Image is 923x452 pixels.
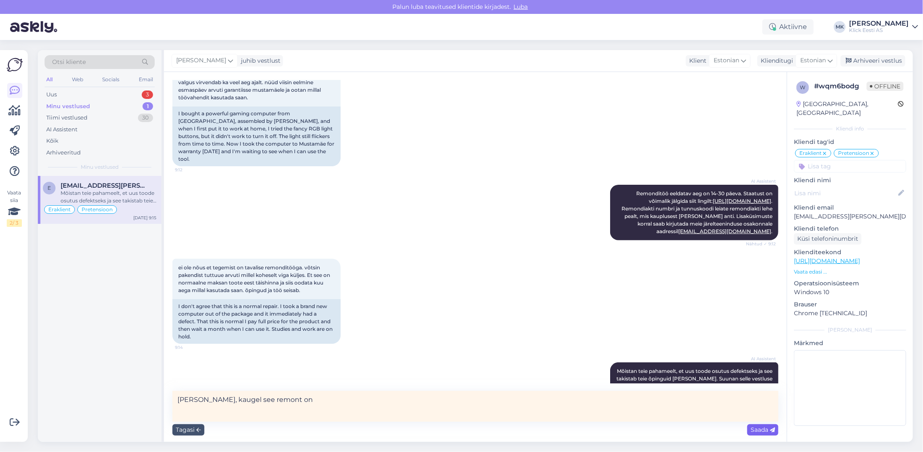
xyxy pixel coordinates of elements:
[794,309,906,318] p: Chrome [TECHNICAL_ID]
[142,90,153,99] div: 3
[849,20,909,27] div: [PERSON_NAME]
[100,74,121,85] div: Socials
[867,82,904,91] span: Offline
[794,288,906,297] p: Windows 10
[800,84,806,90] span: w
[172,424,204,436] div: Tagasi
[794,279,906,288] p: Operatsioonisüsteem
[744,241,776,247] span: Nähtud ✓ 9:12
[814,81,867,91] div: # wqm6bodg
[834,21,846,33] div: MK
[46,125,77,134] div: AI Assistent
[46,90,57,99] div: Uus
[794,176,906,185] p: Kliendi nimi
[794,233,862,245] div: Küsi telefoninumbrit
[48,185,51,191] span: e
[799,151,822,156] span: Eraklient
[176,56,226,65] span: [PERSON_NAME]
[794,224,906,233] p: Kliendi telefon
[511,3,531,11] span: Luba
[762,19,814,35] div: Aktiivne
[82,207,113,212] span: Pretensioon
[849,27,909,34] div: Klick Eesti AS
[686,56,706,65] div: Klient
[713,198,771,204] a: [URL][DOMAIN_NAME]
[46,137,58,145] div: Kõik
[143,102,153,111] div: 1
[751,426,775,433] span: Saada
[61,189,156,205] div: Mõistan teie pahameelt, et uus toode osutus defektseks ja see takistab teie õpinguid [PERSON_NAME...
[796,100,898,117] div: [GEOGRAPHIC_DATA], [GEOGRAPHIC_DATA]
[7,219,22,227] div: 2 / 3
[849,20,918,34] a: [PERSON_NAME]Klick Eesti AS
[133,215,156,221] div: [DATE] 9:15
[7,57,23,73] img: Askly Logo
[841,55,905,66] div: Arhiveeri vestlus
[744,178,776,184] span: AI Assistent
[794,326,906,334] div: [PERSON_NAME]
[238,56,280,65] div: juhib vestlust
[46,102,90,111] div: Minu vestlused
[175,344,206,351] span: 9:14
[794,212,906,221] p: [EMAIL_ADDRESS][PERSON_NAME][DOMAIN_NAME]
[81,163,119,171] span: Minu vestlused
[61,182,148,189] span: egon.kramp@gmail.com
[48,207,71,212] span: Eraklient
[794,203,906,212] p: Kliendi email
[800,56,826,65] span: Estonian
[172,299,341,344] div: I don't agree that this is a normal repair. I took a brand new computer out of the package and it...
[794,160,906,173] input: Lisa tag
[794,138,906,146] p: Kliendi tag'id
[46,149,81,157] div: Arhiveeritud
[678,228,771,234] a: [EMAIL_ADDRESS][DOMAIN_NAME]
[70,74,85,85] div: Web
[178,264,331,293] span: ei ole nõus et tegemist on tavalise remonditööga. võtsin pakendist tuttuue arvuti millel koheselt...
[794,189,897,198] input: Lisa nimi
[794,248,906,257] p: Klienditeekond
[45,74,54,85] div: All
[757,56,793,65] div: Klienditugi
[616,368,774,389] span: Mõistan teie pahameelt, et uus toode osutus defektseks ja see takistab teie õpinguid [PERSON_NAME...
[744,356,776,362] span: AI Assistent
[838,151,869,156] span: Pretensioon
[138,114,153,122] div: 30
[46,114,87,122] div: Tiimi vestlused
[172,391,778,422] textarea: [PERSON_NAME], kaugel see remont on
[172,106,341,166] div: I bought a powerful gaming computer from [GEOGRAPHIC_DATA], assembled by [PERSON_NAME], and when ...
[622,190,774,234] span: Remonditöö eeldatav aeg on 14-30 päeva. Staatust on võimalik jälgida siit lingilt: . Remondiakti ...
[7,189,22,227] div: Vaata siia
[175,167,206,173] span: 9:12
[714,56,739,65] span: Estonian
[52,58,86,66] span: Otsi kliente
[794,257,860,265] a: [URL][DOMAIN_NAME]
[794,339,906,348] p: Märkmed
[794,268,906,276] p: Vaata edasi ...
[137,74,155,85] div: Email
[794,300,906,309] p: Brauser
[794,125,906,133] div: Kliendi info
